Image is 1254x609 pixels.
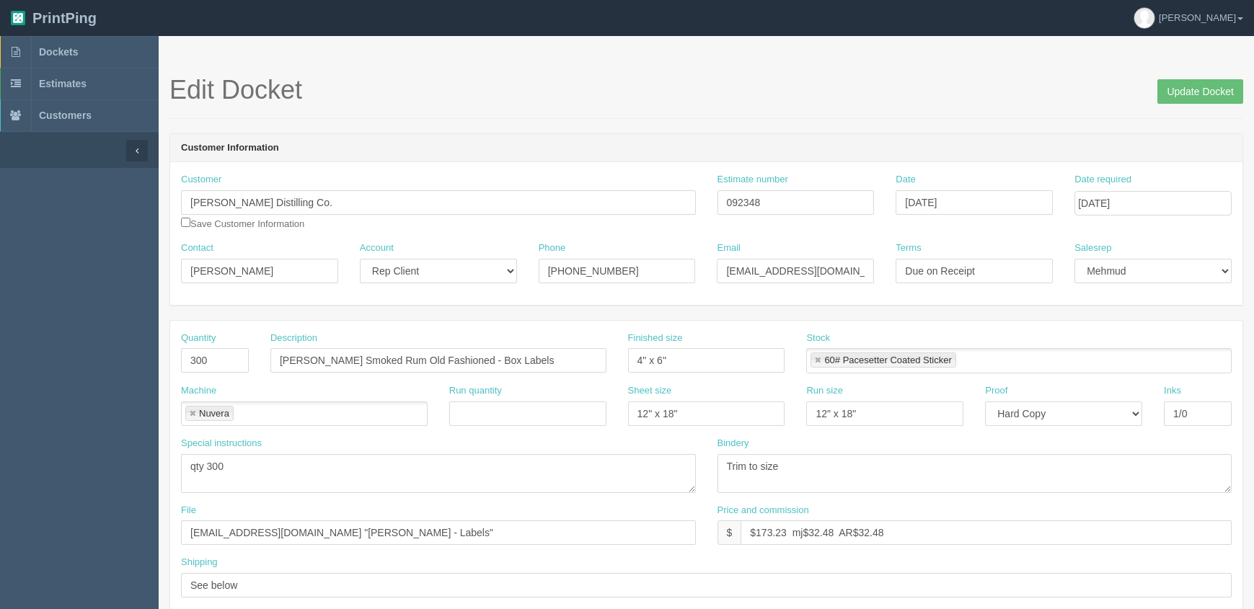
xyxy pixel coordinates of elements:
[270,332,317,345] label: Description
[169,76,1243,105] h1: Edit Docket
[717,504,809,517] label: Price and commission
[806,332,830,345] label: Stock
[1157,79,1243,104] input: Update Docket
[1164,384,1181,398] label: Inks
[1074,241,1111,255] label: Salesrep
[806,384,843,398] label: Run size
[985,384,1007,398] label: Proof
[39,46,78,58] span: Dockets
[896,173,915,187] label: Date
[717,241,741,255] label: Email
[717,454,1232,493] textarea: Trim to size
[170,134,1242,163] header: Customer Information
[181,190,696,215] input: Enter customer name
[539,241,566,255] label: Phone
[824,355,951,365] div: 60# Pacesetter Coated Sticker
[360,241,394,255] label: Account
[199,409,229,418] div: Nuvera
[181,437,262,450] label: Special instructions
[11,11,25,25] img: logo-3e63b451c926e2ac314895c53de4908e5d424f24456219fb08d385ab2e579770.png
[181,504,196,517] label: File
[181,556,218,569] label: Shipping
[39,78,87,89] span: Estimates
[1134,8,1154,28] img: avatar_default-7531ab5dedf162e01f1e0bb0964e6a185e93c5c22dfe317fb01d7f8cd2b1632c.jpg
[181,454,696,493] textarea: qty 300
[717,520,741,545] div: $
[181,384,216,398] label: Machine
[628,332,683,345] label: Finished size
[449,384,502,398] label: Run quantity
[181,241,213,255] label: Contact
[39,110,92,121] span: Customers
[181,173,696,231] div: Save Customer Information
[1074,173,1131,187] label: Date required
[717,437,749,450] label: Bindery
[628,384,672,398] label: Sheet size
[717,173,788,187] label: Estimate number
[181,332,216,345] label: Quantity
[896,241,921,255] label: Terms
[181,173,221,187] label: Customer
